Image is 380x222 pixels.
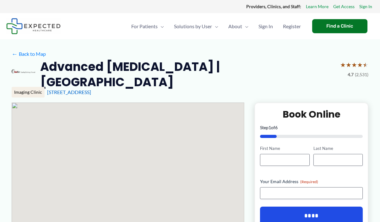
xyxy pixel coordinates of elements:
span: 1 [269,125,271,130]
span: ★ [340,59,346,71]
a: ←Back to Map [12,49,46,59]
a: Learn More [306,3,328,11]
span: Sign In [258,15,273,37]
h2: Book Online [260,108,363,120]
span: (2,531) [355,71,368,79]
span: About [228,15,242,37]
span: Register [283,15,301,37]
span: Solutions by User [174,15,212,37]
span: ★ [346,59,351,71]
label: Last Name [313,145,363,151]
span: ★ [351,59,357,71]
strong: Providers, Clinics, and Staff: [246,4,301,9]
a: For PatientsMenu Toggle [126,15,169,37]
a: Get Access [333,3,355,11]
a: Register [278,15,306,37]
label: Your Email Address [260,178,363,185]
span: ★ [357,59,363,71]
span: 6 [275,125,278,130]
span: ← [12,51,18,57]
h2: Advanced [MEDICAL_DATA] | [GEOGRAPHIC_DATA] [40,59,335,90]
span: (Required) [300,179,318,184]
a: AboutMenu Toggle [223,15,253,37]
span: ★ [363,59,368,71]
span: 4.7 [348,71,354,79]
nav: Primary Site Navigation [126,15,306,37]
img: Expected Healthcare Logo - side, dark font, small [6,18,61,34]
span: Menu Toggle [158,15,164,37]
span: Menu Toggle [212,15,218,37]
a: Find a Clinic [312,19,367,33]
a: Sign In [253,15,278,37]
a: Sign In [359,3,372,11]
a: Solutions by UserMenu Toggle [169,15,223,37]
label: First Name [260,145,309,151]
div: Imaging Clinic [12,87,45,98]
span: Menu Toggle [242,15,248,37]
span: For Patients [131,15,158,37]
a: [STREET_ADDRESS] [47,89,91,95]
p: Step of [260,125,363,130]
